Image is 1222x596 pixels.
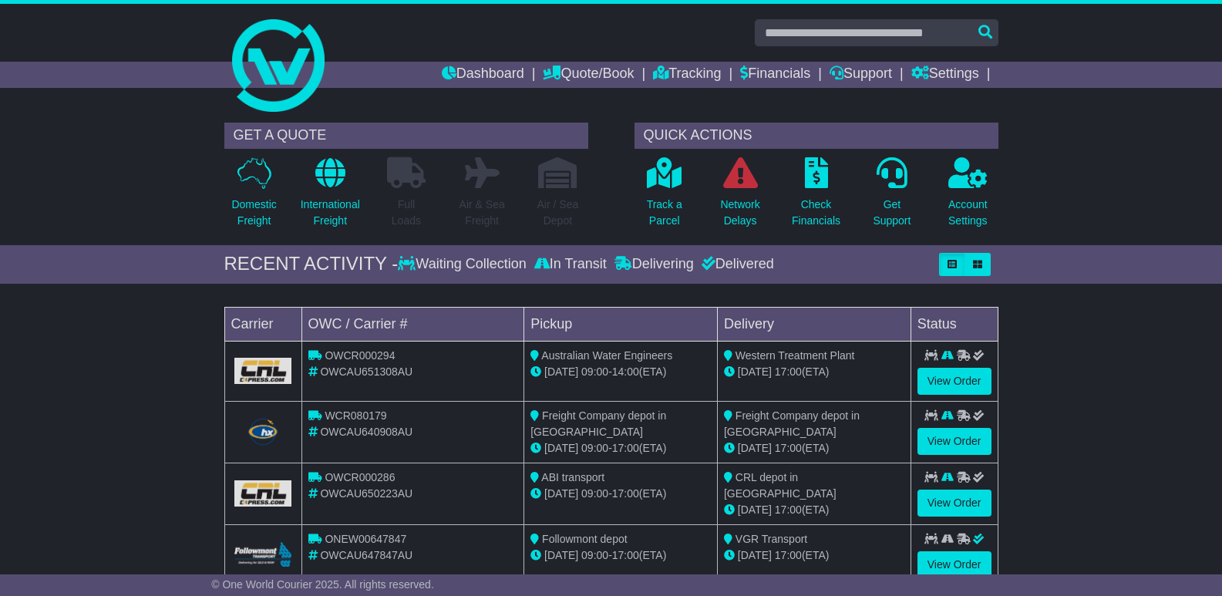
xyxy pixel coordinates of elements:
[911,62,979,88] a: Settings
[544,549,578,561] span: [DATE]
[698,256,774,273] div: Delivered
[612,365,639,378] span: 14:00
[719,157,760,237] a: NetworkDelays
[646,157,683,237] a: Track aParcel
[612,549,639,561] span: 17:00
[460,197,505,229] p: Air & Sea Freight
[524,307,718,341] td: Pickup
[581,549,608,561] span: 09:00
[872,157,911,237] a: GetSupport
[717,307,911,341] td: Delivery
[442,62,524,88] a: Dashboard
[543,62,634,88] a: Quote/Book
[917,368,991,395] a: View Order
[873,197,911,229] p: Get Support
[530,547,711,564] div: - (ETA)
[544,487,578,500] span: [DATE]
[581,365,608,378] span: 09:00
[530,364,711,380] div: - (ETA)
[211,578,434,591] span: © One World Courier 2025. All rights reserved.
[948,157,988,237] a: AccountSettings
[612,442,639,454] span: 17:00
[724,409,860,438] span: Freight Company depot in [GEOGRAPHIC_DATA]
[736,349,855,362] span: Western Treatment Plant
[224,253,399,275] div: RECENT ACTIVITY -
[325,471,395,483] span: OWCR000286
[775,442,802,454] span: 17:00
[320,365,412,378] span: OWCAU651308AU
[387,197,426,229] p: Full Loads
[791,157,841,237] a: CheckFinancials
[537,197,579,229] p: Air / Sea Depot
[724,364,904,380] div: (ETA)
[231,157,277,237] a: DomesticFreight
[224,307,301,341] td: Carrier
[544,365,578,378] span: [DATE]
[320,487,412,500] span: OWCAU650223AU
[948,197,988,229] p: Account Settings
[724,502,904,518] div: (ETA)
[917,551,991,578] a: View Order
[530,409,666,438] span: Freight Company depot in [GEOGRAPHIC_DATA]
[542,533,628,545] span: Followmont depot
[234,542,292,567] img: Followmont_Transport.png
[775,549,802,561] span: 17:00
[736,533,807,545] span: VGR Transport
[612,487,639,500] span: 17:00
[775,503,802,516] span: 17:00
[792,197,840,229] p: Check Financials
[724,471,837,500] span: CRL depot in [GEOGRAPHIC_DATA]
[581,442,608,454] span: 09:00
[830,62,892,88] a: Support
[300,157,361,237] a: InternationalFreight
[231,197,276,229] p: Domestic Freight
[541,471,604,483] span: ABI transport
[738,442,772,454] span: [DATE]
[325,349,395,362] span: OWCR000294
[917,428,991,455] a: View Order
[911,307,998,341] td: Status
[530,440,711,456] div: - (ETA)
[581,487,608,500] span: 09:00
[611,256,698,273] div: Delivering
[320,426,412,438] span: OWCAU640908AU
[224,123,588,149] div: GET A QUOTE
[738,365,772,378] span: [DATE]
[917,490,991,517] a: View Order
[530,486,711,502] div: - (ETA)
[653,62,721,88] a: Tracking
[320,549,412,561] span: OWCAU647847AU
[301,197,360,229] p: International Freight
[530,256,611,273] div: In Transit
[301,307,524,341] td: OWC / Carrier #
[635,123,998,149] div: QUICK ACTIONS
[738,503,772,516] span: [DATE]
[738,549,772,561] span: [DATE]
[544,442,578,454] span: [DATE]
[246,416,280,447] img: Hunter_Express.png
[647,197,682,229] p: Track a Parcel
[720,197,759,229] p: Network Delays
[724,440,904,456] div: (ETA)
[724,547,904,564] div: (ETA)
[740,62,810,88] a: Financials
[541,349,672,362] span: Australian Water Engineers
[325,409,386,422] span: WCR080179
[775,365,802,378] span: 17:00
[234,480,292,507] img: GetCarrierServiceLogo
[234,358,292,384] img: GetCarrierServiceLogo
[325,533,406,545] span: ONEW00647847
[398,256,530,273] div: Waiting Collection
